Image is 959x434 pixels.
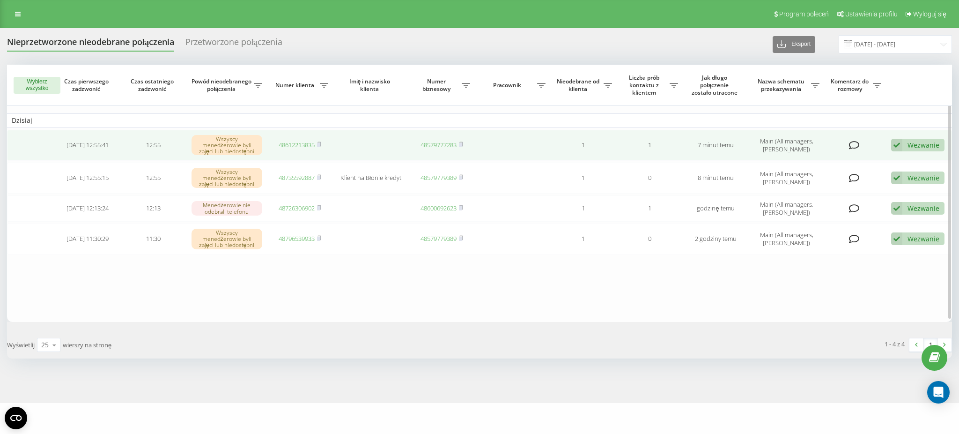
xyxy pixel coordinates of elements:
span: wierszy na stronę [63,341,111,349]
td: Main (All managers, [PERSON_NAME]) [749,195,824,222]
button: Wybierz wszystko [14,77,60,94]
div: Wezwanie [907,204,939,213]
a: 48612213835 [279,141,315,149]
td: Main (All managers, [PERSON_NAME]) [749,224,824,254]
td: [DATE] 12:55:41 [54,130,120,161]
td: Main (All managers, [PERSON_NAME]) [749,130,824,161]
td: 0 [617,163,683,194]
button: Open CMP widget [5,407,27,429]
td: 1 [550,224,616,254]
td: 12:55 [120,163,186,194]
span: Ustawienia profilu [845,10,898,18]
div: Menedżerowie nie odebrali telefonu [192,201,262,215]
span: Program poleceń [779,10,829,18]
td: 8 minut temu [683,163,749,194]
span: Imię i nazwisko klienta [341,78,400,92]
td: 2 godziny temu [683,224,749,254]
span: Czas pierwszego zadzwonić [62,78,113,92]
span: Wyloguj się [913,10,946,18]
div: 1 - 4 z 4 [885,339,905,349]
td: 1 [550,130,616,161]
span: Nazwa schematu przekazywania [753,78,811,92]
span: Komentarz do rozmowy [829,78,872,92]
div: Wszyscy menedżerowie byli zajęci lub niedostępni [192,135,262,156]
span: Numer klienta [272,82,320,89]
a: 48579779389 [420,173,457,182]
a: 48579779389 [420,234,457,243]
a: 1 [923,338,937,352]
span: Pracownik [479,82,537,89]
div: Wszyscy menedżerowie byli zajęci lub niedostępni [192,168,262,188]
td: Main (All managers, [PERSON_NAME]) [749,163,824,194]
td: 1 [617,130,683,161]
td: Dzisiaj [7,113,952,127]
div: Wszyscy menedżerowie byli zajęci lub niedostępni [192,229,262,249]
td: 7 minut temu [683,130,749,161]
a: 48735592887 [279,173,315,182]
span: Powód nieodebranego połączenia [191,78,254,92]
a: 48600692623 [420,204,457,212]
td: [DATE] 12:13:24 [54,195,120,222]
td: 12:13 [120,195,186,222]
td: [DATE] 12:55:15 [54,163,120,194]
span: Nieodebrane od klienta [555,78,603,92]
td: 11:30 [120,224,186,254]
span: Numer biznesowy [413,78,462,92]
span: Czas ostatniego zadzwonić [128,78,179,92]
td: Klient na Błonie kredyt [333,163,408,194]
td: godzinę temu [683,195,749,222]
span: Liczba prób kontaktu z klientem [621,74,670,96]
td: 12:55 [120,130,186,161]
td: 1 [550,195,616,222]
td: 1 [550,163,616,194]
div: Przetworzone połączenia [185,37,282,52]
div: Open Intercom Messenger [927,381,950,404]
span: Jak długo połączenie zostało utracone [690,74,741,96]
td: [DATE] 11:30:29 [54,224,120,254]
div: 25 [41,340,49,350]
a: 48726306902 [279,204,315,212]
div: Wezwanie [907,234,939,243]
span: Wyświetlij [7,341,35,349]
button: Eksport [773,36,815,53]
td: 1 [617,195,683,222]
a: 48796539933 [279,234,315,243]
div: Nieprzetworzone nieodebrane połączenia [7,37,174,52]
a: 48579777283 [420,141,457,149]
div: Wezwanie [907,141,939,150]
div: Wezwanie [907,173,939,182]
td: 0 [617,224,683,254]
